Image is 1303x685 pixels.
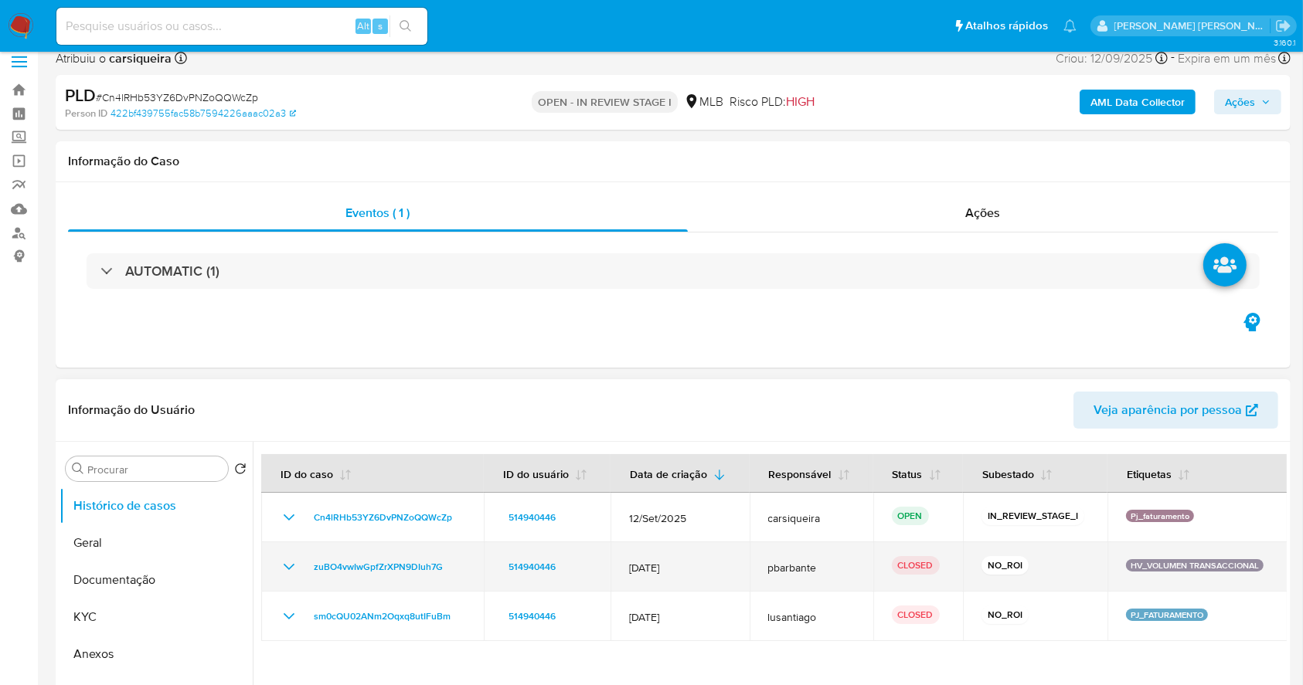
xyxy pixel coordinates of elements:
span: Risco PLD: [730,93,815,110]
span: Ações [1225,90,1255,114]
div: MLB [684,93,723,110]
div: Criou: 12/09/2025 [1056,48,1168,69]
b: carsiqueira [106,49,172,67]
b: PLD [65,83,96,107]
button: AML Data Collector [1080,90,1196,114]
button: KYC [60,599,253,636]
span: Ações [966,204,1001,222]
span: Atribuiu o [56,50,172,67]
button: Retornar ao pedido padrão [234,463,247,480]
h3: AUTOMATIC (1) [125,263,219,280]
span: Veja aparência por pessoa [1094,392,1242,429]
h1: Informação do Usuário [68,402,195,418]
button: Geral [60,524,253,561]
a: 422bf439755fac58b7594226aaac02a3 [111,107,296,120]
button: Ações [1214,90,1281,114]
button: Anexos [60,636,253,673]
b: AML Data Collector [1090,90,1185,114]
span: Eventos ( 1 ) [346,204,410,222]
button: Histórico de casos [60,487,253,524]
span: # Cn4lRHb53YZ6DvPNZoQQWcZp [96,90,258,105]
span: s [378,19,383,33]
p: carla.siqueira@mercadolivre.com [1114,19,1271,33]
button: Documentação [60,561,253,599]
a: Notificações [1063,19,1077,32]
span: Alt [357,19,369,33]
h1: Informação do Caso [68,154,1278,169]
b: Person ID [65,107,107,120]
button: Veja aparência por pessoa [1073,392,1278,429]
span: HIGH [786,93,815,110]
input: Pesquise usuários ou casos... [56,16,427,36]
span: Atalhos rápidos [965,18,1048,34]
span: 3.160.1 [1274,36,1295,49]
p: OPEN - IN REVIEW STAGE I [532,91,678,113]
input: Procurar [87,463,222,476]
span: - [1171,48,1175,69]
a: Sair [1275,18,1291,34]
div: AUTOMATIC (1) [87,253,1260,289]
button: Procurar [72,463,84,475]
button: search-icon [390,15,421,37]
span: Expira em um mês [1178,50,1276,67]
